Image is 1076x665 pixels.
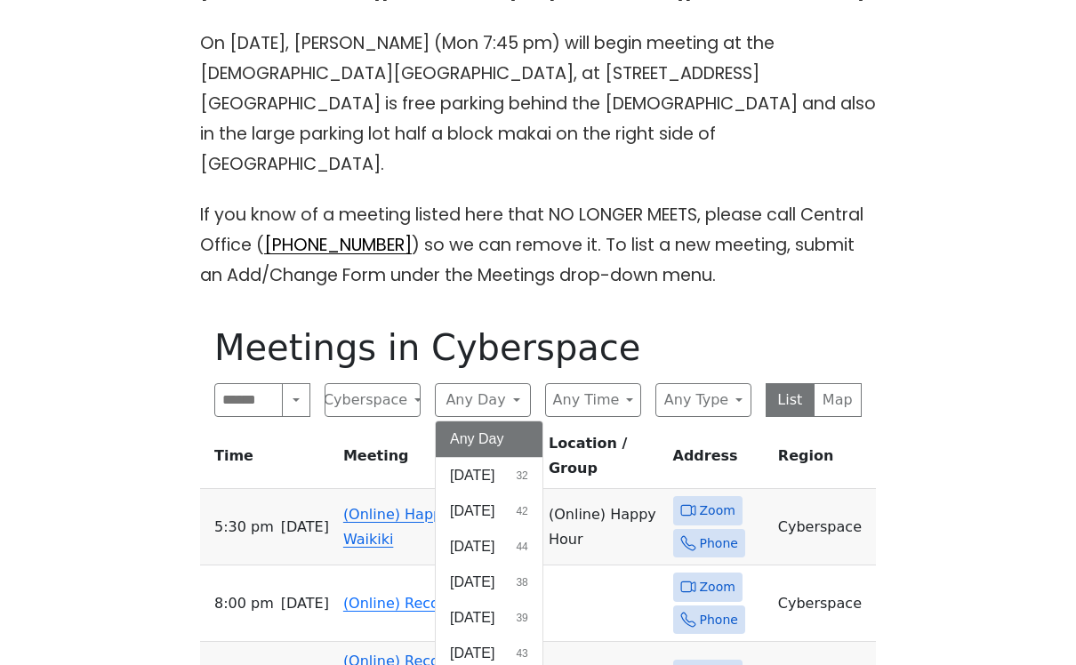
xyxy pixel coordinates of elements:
span: Zoom [700,500,735,522]
span: [DATE] [281,591,329,616]
button: Any Day [435,383,531,417]
th: Location / Group [542,431,666,489]
th: Meeting [336,431,542,489]
span: [DATE] [450,501,494,522]
button: Search [282,383,310,417]
button: Cyberspace [325,383,421,417]
span: Phone [700,533,738,555]
button: [DATE]32 results [436,458,542,493]
span: [DATE] [450,572,494,593]
input: Search [214,383,283,417]
a: (Online) Recovery of Hope [343,595,531,612]
span: 43 results [516,645,527,661]
span: Phone [700,609,738,631]
span: 8:00 PM [214,591,274,616]
button: [DATE]42 results [436,493,542,529]
a: (Online) Happy Hour Waikiki [343,506,489,548]
span: [DATE] [450,465,494,486]
button: Any Day [436,421,542,457]
p: On [DATE], [PERSON_NAME] (Mon 7:45 pm) will begin meeting at the [DEMOGRAPHIC_DATA][GEOGRAPHIC_DA... [200,28,876,179]
th: Address [666,431,771,489]
span: 44 results [516,539,527,555]
button: Any Type [655,383,751,417]
th: Region [771,431,876,489]
button: [DATE]39 results [436,600,542,636]
span: [DATE] [450,536,494,557]
a: [PHONE_NUMBER] [264,233,412,257]
span: 5:30 PM [214,515,274,540]
span: 38 results [516,574,527,590]
button: [DATE]44 results [436,529,542,565]
p: If you know of a meeting listed here that NO LONGER MEETS, please call Central Office ( ) so we c... [200,200,876,291]
button: Any Time [545,383,641,417]
td: Cyberspace [771,489,876,565]
span: 42 results [516,503,527,519]
span: Zoom [700,576,735,598]
span: 39 results [516,610,527,626]
span: 32 results [516,468,527,484]
button: Map [814,383,863,417]
h1: Meetings in Cyberspace [214,326,862,369]
span: [DATE] [281,515,329,540]
button: [DATE]38 results [436,565,542,600]
td: (Online) Happy Hour [542,489,666,565]
span: [DATE] [450,643,494,664]
button: List [766,383,815,417]
span: [DATE] [450,607,494,629]
td: Cyberspace [771,565,876,642]
th: Time [200,431,336,489]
